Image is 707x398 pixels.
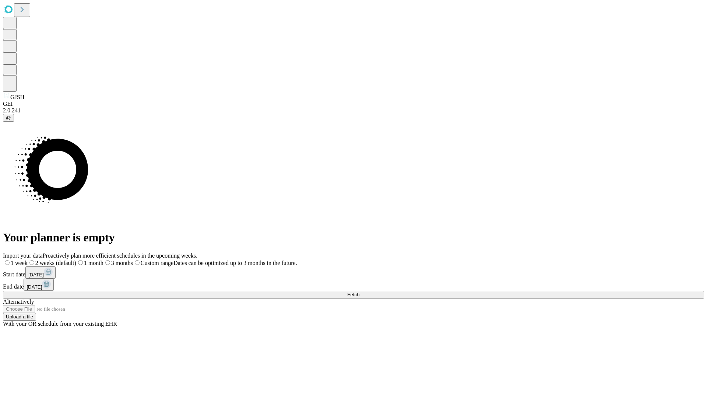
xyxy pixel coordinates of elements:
span: 2 weeks (default) [35,260,76,266]
span: Dates can be optimized up to 3 months in the future. [173,260,297,266]
span: 1 week [11,260,28,266]
span: [DATE] [27,284,42,290]
div: 2.0.241 [3,107,704,114]
button: [DATE] [25,266,56,279]
div: Start date [3,266,704,279]
span: Fetch [347,292,359,297]
span: GJSH [10,94,24,100]
span: [DATE] [28,272,44,277]
input: 1 month [78,260,83,265]
span: Alternatively [3,298,34,305]
input: 3 months [105,260,110,265]
input: 1 week [5,260,10,265]
input: 2 weeks (default) [29,260,34,265]
span: With your OR schedule from your existing EHR [3,321,117,327]
span: 1 month [84,260,103,266]
span: 3 months [111,260,133,266]
div: GEI [3,101,704,107]
button: Upload a file [3,313,36,321]
button: [DATE] [24,279,54,291]
span: Import your data [3,252,43,259]
button: @ [3,114,14,122]
span: Custom range [141,260,173,266]
div: End date [3,279,704,291]
h1: Your planner is empty [3,231,704,244]
button: Fetch [3,291,704,298]
input: Custom rangeDates can be optimized up to 3 months in the future. [135,260,140,265]
span: @ [6,115,11,121]
span: Proactively plan more efficient schedules in the upcoming weeks. [43,252,197,259]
